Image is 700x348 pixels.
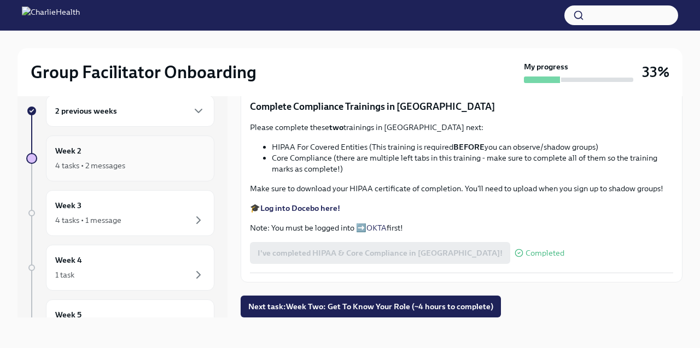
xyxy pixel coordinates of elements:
[250,100,673,113] p: Complete Compliance Trainings in [GEOGRAPHIC_DATA]
[22,7,80,24] img: CharlieHealth
[55,269,74,280] div: 1 task
[329,122,343,132] strong: two
[642,62,669,82] h3: 33%
[46,95,214,127] div: 2 previous weeks
[524,61,568,72] strong: My progress
[55,199,81,211] h6: Week 3
[31,61,256,83] h2: Group Facilitator Onboarding
[26,190,214,236] a: Week 34 tasks • 1 message
[26,245,214,291] a: Week 41 task
[248,301,493,312] span: Next task : Week Two: Get To Know Your Role (~4 hours to complete)
[250,203,673,214] p: 🎓
[453,142,485,152] strong: BEFORE
[250,122,673,133] p: Please complete these trainings in [GEOGRAPHIC_DATA] next:
[55,254,82,266] h6: Week 4
[55,105,117,117] h6: 2 previous weeks
[366,223,387,233] a: OKTA
[55,309,81,321] h6: Week 5
[260,203,340,213] a: Log into Docebo here!
[526,249,564,257] span: Completed
[26,299,214,345] a: Week 5
[55,145,81,157] h6: Week 2
[26,135,214,181] a: Week 24 tasks • 2 messages
[250,183,673,194] p: Make sure to download your HIPAA certificate of completion. You'll need to upload when you sign u...
[55,215,121,226] div: 4 tasks • 1 message
[250,222,673,233] p: Note: You must be logged into ➡️ first!
[272,152,673,174] li: Core Compliance (there are multiple left tabs in this training - make sure to complete all of the...
[272,141,673,152] li: HIPAA For Covered Entities (This training is required you can observe/shadow groups)
[241,296,501,317] button: Next task:Week Two: Get To Know Your Role (~4 hours to complete)
[55,160,125,171] div: 4 tasks • 2 messages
